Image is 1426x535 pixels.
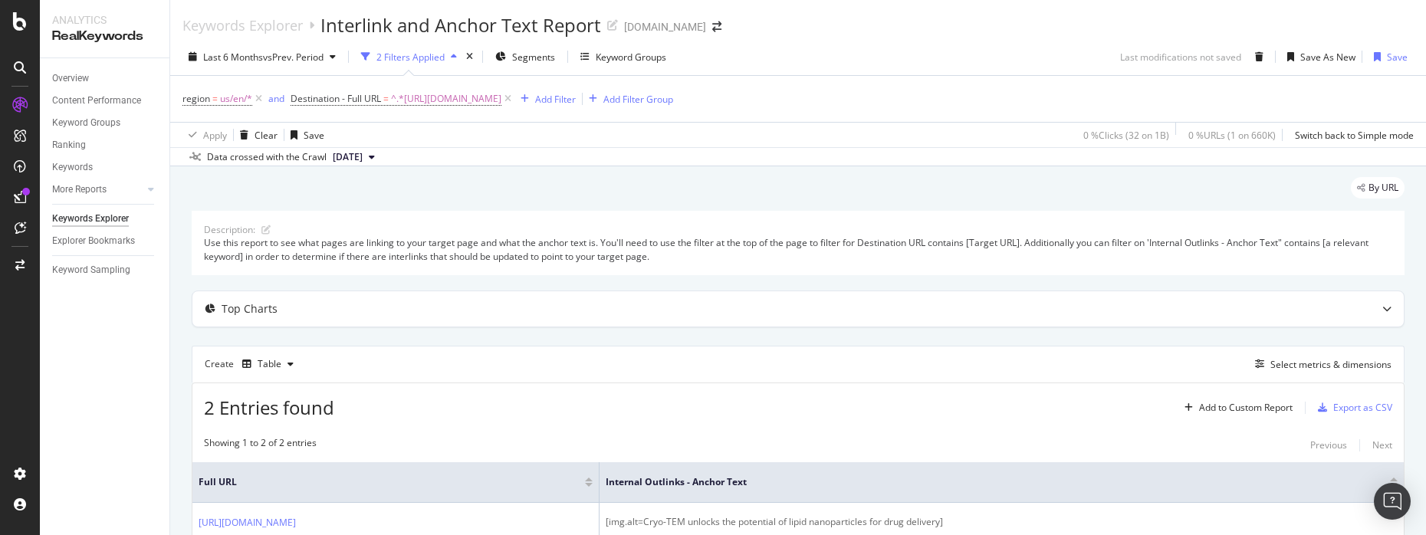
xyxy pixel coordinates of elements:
[1351,177,1405,199] div: legacy label
[712,21,721,32] div: arrow-right-arrow-left
[236,352,300,376] button: Table
[52,159,93,176] div: Keywords
[268,91,284,106] button: and
[1310,436,1347,455] button: Previous
[212,92,218,105] span: =
[391,88,501,110] span: ^.*[URL][DOMAIN_NAME]
[535,93,576,106] div: Add Filter
[624,19,706,34] div: [DOMAIN_NAME]
[52,182,107,198] div: More Reports
[52,262,159,278] a: Keyword Sampling
[204,223,255,236] div: Description:
[1374,483,1411,520] div: Open Intercom Messenger
[376,51,445,64] div: 2 Filters Applied
[1368,183,1398,192] span: By URL
[204,436,317,455] div: Showing 1 to 2 of 2 entries
[182,44,342,69] button: Last 6 MonthsvsPrev. Period
[52,262,130,278] div: Keyword Sampling
[52,115,159,131] a: Keyword Groups
[606,515,1398,529] div: [img.alt=Cryo-TEM unlocks the potential of lipid nanoparticles for drug delivery]
[512,51,555,64] span: Segments
[52,211,129,227] div: Keywords Explorer
[207,150,327,164] div: Data crossed with the Crawl
[1120,51,1241,64] div: Last modifications not saved
[258,359,281,369] div: Table
[1270,358,1391,371] div: Select metrics & dimensions
[489,44,561,69] button: Segments
[220,88,252,110] span: us/en/*
[52,93,159,109] a: Content Performance
[52,137,159,153] a: Ranking
[1178,396,1293,420] button: Add to Custom Report
[574,44,672,69] button: Keyword Groups
[199,475,562,489] span: Full URL
[182,17,303,34] a: Keywords Explorer
[327,148,381,166] button: [DATE]
[52,211,159,227] a: Keywords Explorer
[203,129,227,142] div: Apply
[199,515,296,530] a: [URL][DOMAIN_NAME]
[52,233,159,249] a: Explorer Bookmarks
[606,475,1367,489] span: Internal Outlinks - Anchor Text
[320,12,601,38] div: Interlink and Anchor Text Report
[52,28,157,45] div: RealKeywords
[52,137,86,153] div: Ranking
[355,44,463,69] button: 2 Filters Applied
[463,49,476,64] div: times
[583,90,673,108] button: Add Filter Group
[1199,403,1293,412] div: Add to Custom Report
[1249,355,1391,373] button: Select metrics & dimensions
[284,123,324,147] button: Save
[52,12,157,28] div: Analytics
[1387,51,1408,64] div: Save
[52,71,159,87] a: Overview
[1312,396,1392,420] button: Export as CSV
[52,233,135,249] div: Explorer Bookmarks
[203,51,263,64] span: Last 6 Months
[1368,44,1408,69] button: Save
[383,92,389,105] span: =
[304,129,324,142] div: Save
[1300,51,1355,64] div: Save As New
[234,123,278,147] button: Clear
[52,93,141,109] div: Content Performance
[182,92,210,105] span: region
[603,93,673,106] div: Add Filter Group
[204,236,1392,262] div: Use this report to see what pages are linking to your target page and what the anchor text is. Yo...
[255,129,278,142] div: Clear
[52,115,120,131] div: Keyword Groups
[263,51,324,64] span: vs Prev. Period
[205,352,300,376] div: Create
[182,123,227,147] button: Apply
[1372,436,1392,455] button: Next
[1281,44,1355,69] button: Save As New
[52,182,143,198] a: More Reports
[1333,401,1392,414] div: Export as CSV
[291,92,381,105] span: Destination - Full URL
[1289,123,1414,147] button: Switch back to Simple mode
[333,150,363,164] span: 2025 Jun. 24th
[514,90,576,108] button: Add Filter
[1295,129,1414,142] div: Switch back to Simple mode
[204,395,334,420] span: 2 Entries found
[52,159,159,176] a: Keywords
[1310,438,1347,451] div: Previous
[52,71,89,87] div: Overview
[1372,438,1392,451] div: Next
[1188,129,1276,142] div: 0 % URLs ( 1 on 660K )
[596,51,666,64] div: Keyword Groups
[222,301,278,317] div: Top Charts
[1083,129,1169,142] div: 0 % Clicks ( 32 on 1B )
[268,92,284,105] div: and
